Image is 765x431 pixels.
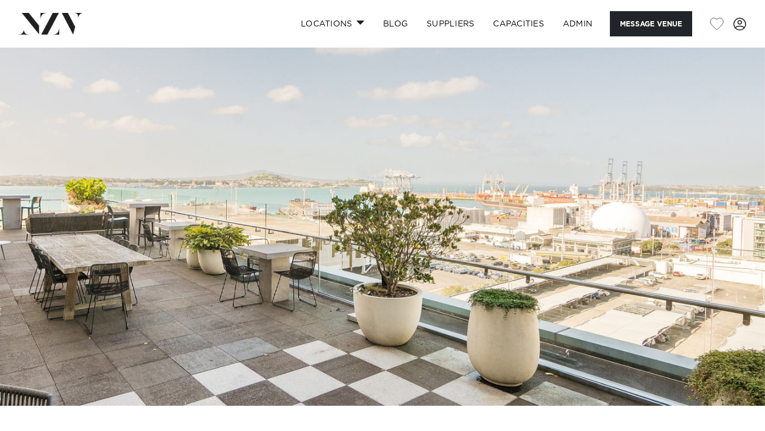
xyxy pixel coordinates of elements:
a: BLOG [374,11,417,36]
button: Message Venue [610,11,692,36]
a: SUPPLIERS [417,11,484,36]
a: Locations [291,11,374,36]
a: Capacities [484,11,553,36]
img: nzv-logo.png [19,13,83,34]
a: ADMIN [553,11,602,36]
